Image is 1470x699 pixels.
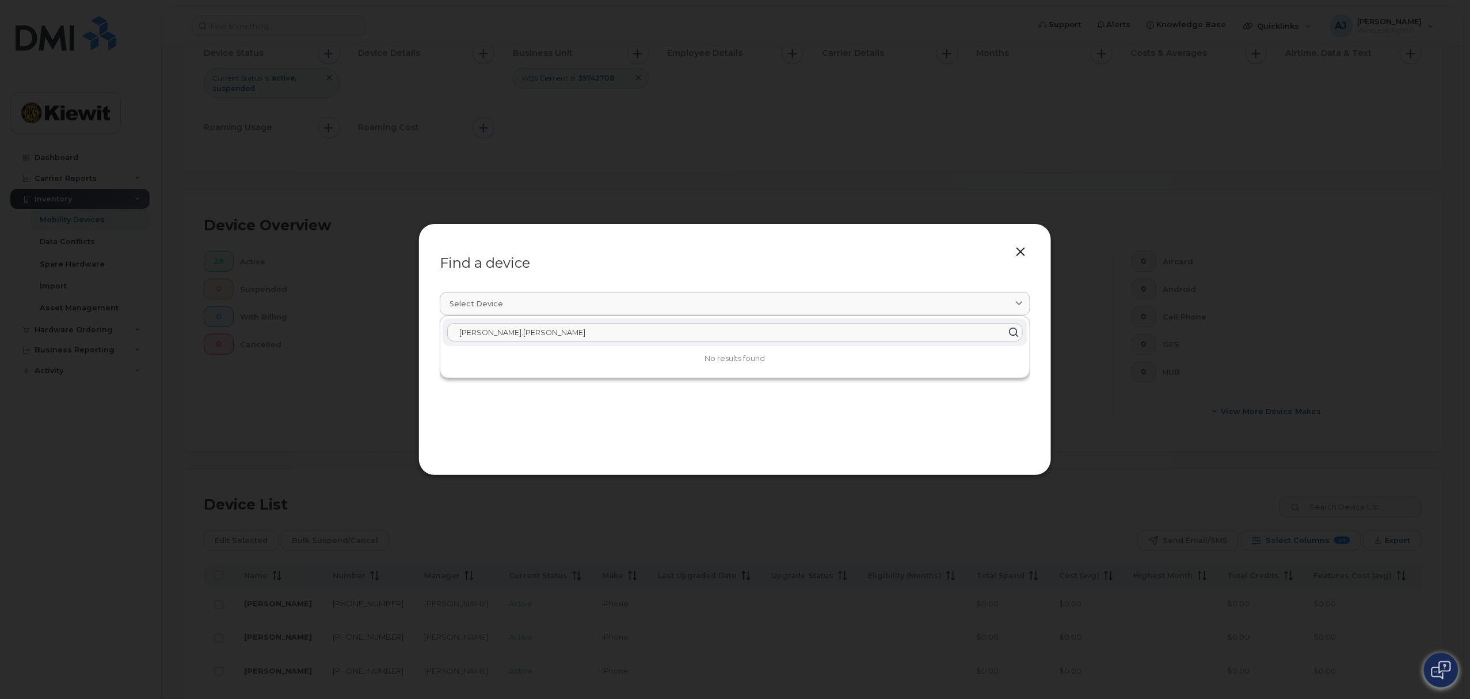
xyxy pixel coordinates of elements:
div: Find a device [440,256,1030,270]
img: Open chat [1431,661,1451,679]
input: Enter name or device number [447,323,1023,341]
p: No results found [443,354,1027,364]
span: Select device [450,298,503,309]
a: Select device [440,292,1030,316]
